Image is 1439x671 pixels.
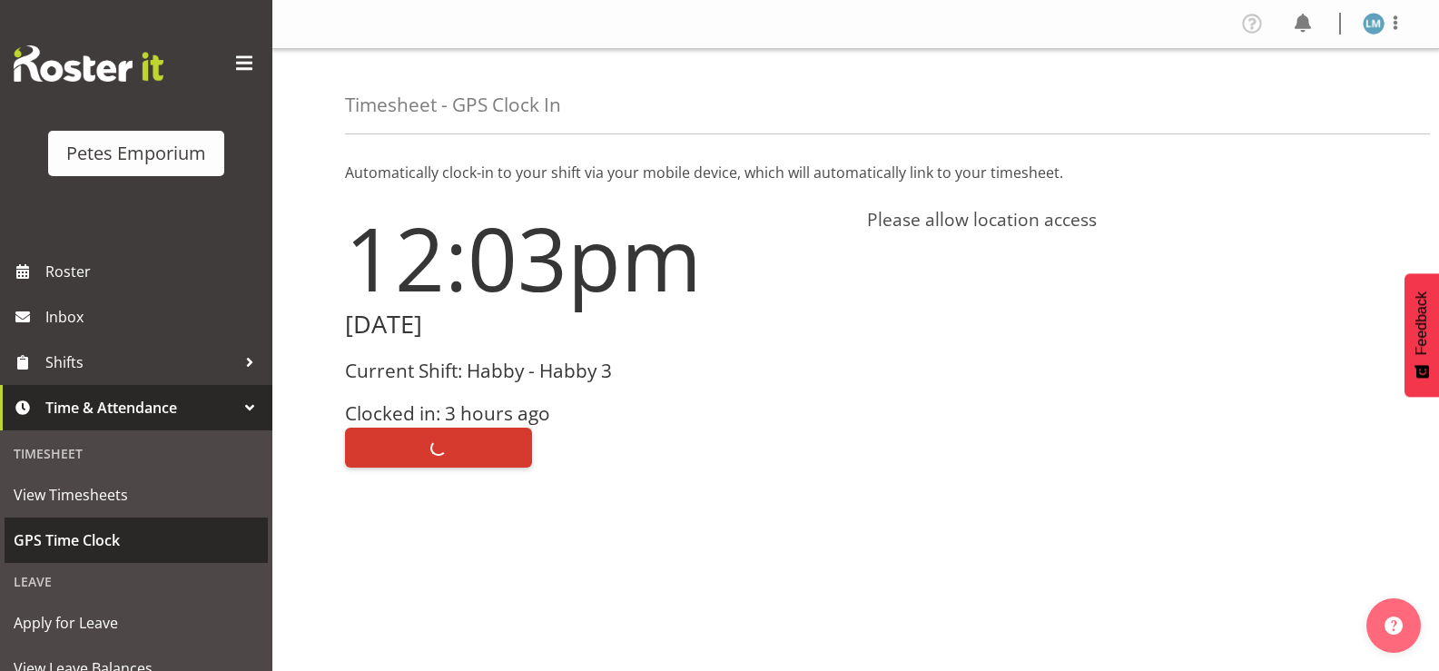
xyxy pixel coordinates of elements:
[345,94,561,115] h4: Timesheet - GPS Clock In
[14,45,163,82] img: Rosterit website logo
[5,518,268,563] a: GPS Time Clock
[1363,13,1385,35] img: lianne-morete5410.jpg
[1414,291,1430,355] span: Feedback
[345,311,845,339] h2: [DATE]
[14,527,259,554] span: GPS Time Clock
[45,394,236,421] span: Time & Attendance
[14,609,259,636] span: Apply for Leave
[14,481,259,508] span: View Timesheets
[345,403,845,424] h3: Clocked in: 3 hours ago
[867,209,1367,231] h4: Please allow location access
[345,162,1366,183] p: Automatically clock-in to your shift via your mobile device, which will automatically link to you...
[66,140,206,167] div: Petes Emporium
[1405,273,1439,397] button: Feedback - Show survey
[45,349,236,376] span: Shifts
[5,472,268,518] a: View Timesheets
[45,258,263,285] span: Roster
[5,563,268,600] div: Leave
[5,435,268,472] div: Timesheet
[45,303,263,331] span: Inbox
[345,360,845,381] h3: Current Shift: Habby - Habby 3
[1385,617,1403,635] img: help-xxl-2.png
[5,600,268,646] a: Apply for Leave
[345,209,845,307] h1: 12:03pm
